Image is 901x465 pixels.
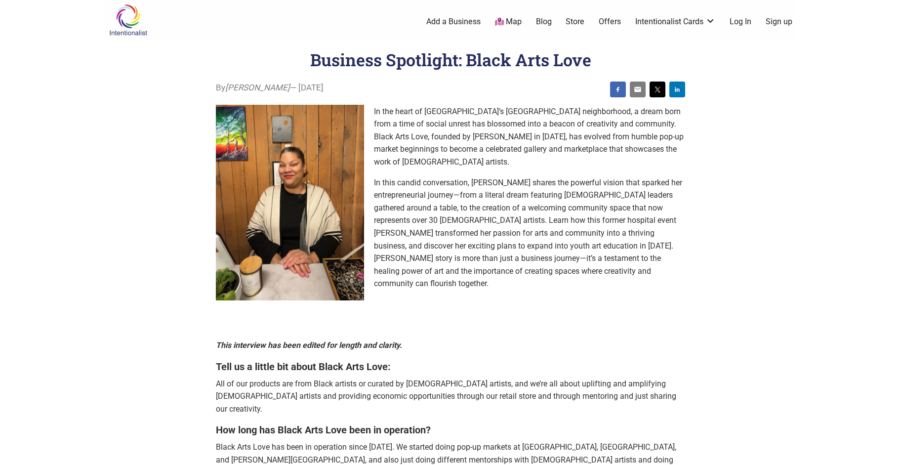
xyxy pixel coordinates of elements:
p: In the heart of [GEOGRAPHIC_DATA]’s [GEOGRAPHIC_DATA] neighborhood, a dream born from a time of s... [216,105,685,169]
a: Blog [536,16,552,27]
a: Sign up [766,16,792,27]
strong: How long has Black Arts Love been in operation? [216,424,431,436]
a: Intentionalist Cards [635,16,715,27]
strong: Tell us a little bit about Black Arts Love: [216,361,391,373]
img: linkedin sharing button [673,85,681,93]
img: facebook sharing button [614,85,622,93]
img: Intentionalist [105,4,152,36]
h1: Business Spotlight: Black Arts Love [310,48,591,71]
p: In this candid conversation, [PERSON_NAME] shares the powerful vision that sparked her entreprene... [216,176,685,290]
a: Offers [599,16,621,27]
a: Log In [730,16,751,27]
a: Add a Business [426,16,481,27]
a: Store [566,16,584,27]
em: This interview has been edited for length and clarity. [216,340,402,350]
p: All of our products are from Black artists or curated by [DEMOGRAPHIC_DATA] artists, and we’re al... [216,378,685,416]
i: [PERSON_NAME] [225,83,290,92]
img: twitter sharing button [654,85,661,93]
span: By — [DATE] [216,82,324,94]
a: Map [495,16,522,28]
img: email sharing button [634,85,642,93]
